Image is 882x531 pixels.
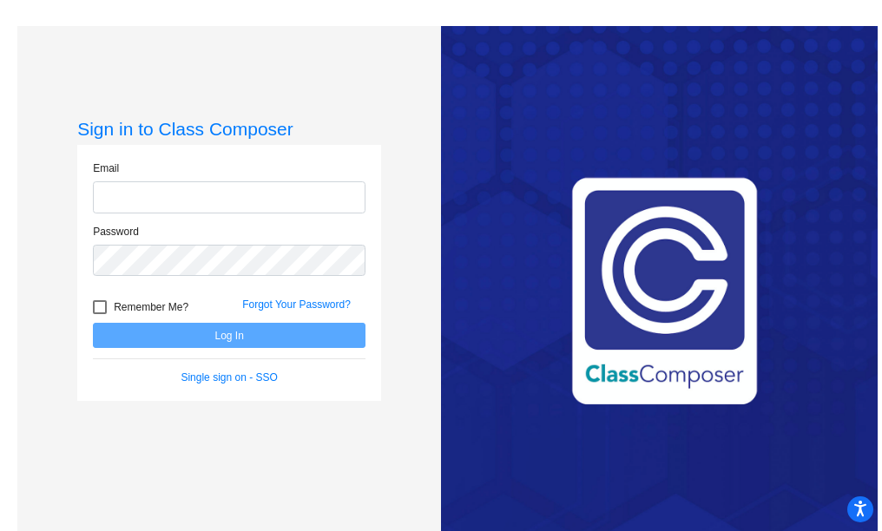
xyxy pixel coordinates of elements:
button: Log In [93,323,365,348]
span: Remember Me? [114,297,188,318]
label: Email [93,161,119,176]
a: Forgot Your Password? [242,298,351,311]
h3: Sign in to Class Composer [77,118,381,140]
label: Password [93,224,139,239]
a: Single sign on - SSO [181,371,277,383]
